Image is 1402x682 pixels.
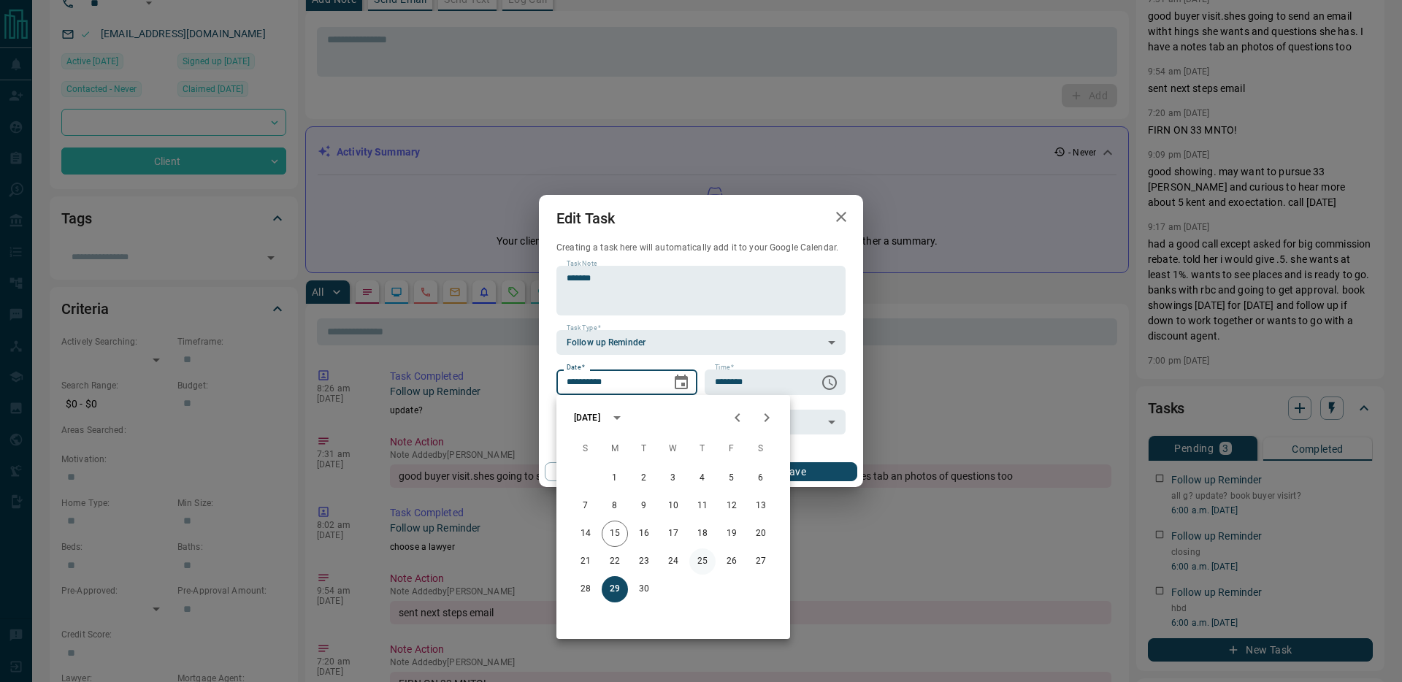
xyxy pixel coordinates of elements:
button: 3 [660,465,686,491]
button: 17 [660,521,686,547]
span: Thursday [689,434,716,464]
button: 10 [660,493,686,519]
span: Tuesday [631,434,657,464]
button: 6 [748,465,774,491]
button: Cancel [545,462,670,481]
button: 23 [631,548,657,575]
button: 20 [748,521,774,547]
div: [DATE] [574,411,600,424]
button: 21 [572,548,599,575]
span: Saturday [748,434,774,464]
span: Monday [602,434,628,464]
div: Follow up Reminder [556,330,846,355]
button: 4 [689,465,716,491]
button: 29 [602,576,628,602]
button: 24 [660,548,686,575]
span: Friday [719,434,745,464]
button: 27 [748,548,774,575]
button: 8 [602,493,628,519]
button: 22 [602,548,628,575]
button: 30 [631,576,657,602]
label: Task Note [567,259,597,269]
span: Sunday [572,434,599,464]
button: 2 [631,465,657,491]
button: 12 [719,493,745,519]
button: Save [732,462,857,481]
button: 15 [602,521,628,547]
button: 19 [719,521,745,547]
button: Previous month [723,403,752,432]
h2: Edit Task [539,195,632,242]
button: 28 [572,576,599,602]
button: 9 [631,493,657,519]
button: Choose time, selected time is 6:00 AM [815,368,844,397]
button: 16 [631,521,657,547]
span: Wednesday [660,434,686,464]
button: Choose date, selected date is Sep 29, 2025 [667,368,696,397]
button: 5 [719,465,745,491]
button: 13 [748,493,774,519]
button: 11 [689,493,716,519]
label: Task Type [567,323,601,333]
button: 7 [572,493,599,519]
button: Next month [752,403,781,432]
button: 25 [689,548,716,575]
button: 26 [719,548,745,575]
button: 1 [602,465,628,491]
button: calendar view is open, switch to year view [605,405,629,430]
label: Time [715,363,734,372]
button: 14 [572,521,599,547]
button: 18 [689,521,716,547]
p: Creating a task here will automatically add it to your Google Calendar. [556,242,846,254]
label: Date [567,363,585,372]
